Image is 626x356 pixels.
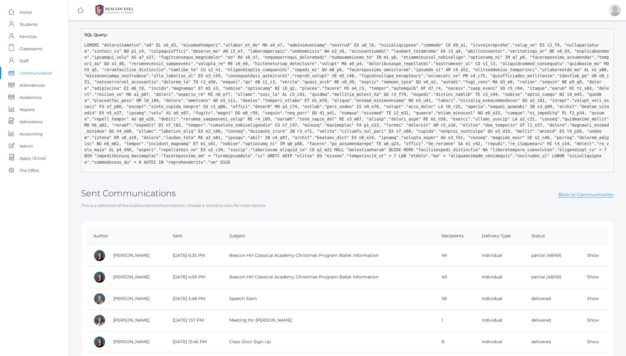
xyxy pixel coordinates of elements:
td: Individual [476,331,525,353]
span: Admin [19,140,33,152]
td: partial (48/49) [525,266,581,288]
p: This is a collection of the outbound communications. Choose a record to view for more details. [81,203,614,209]
td: Beacon Hill Classical Academy Christmas Program Ballet Information [223,245,435,266]
div: Jason Roberts [609,4,621,16]
td: partial (48/49) [525,245,581,266]
td: Individual [476,245,525,266]
td: 1 [435,309,476,331]
th: Subject [223,227,435,245]
a: Show [587,339,599,344]
a: [PERSON_NAME] [113,296,149,301]
span: Accounting [19,128,43,140]
td: 49 [435,245,476,266]
td: [DATE] 4:59 PM [167,266,223,288]
td: [DATE] 12:46 PM [167,331,223,353]
th: Status [525,227,581,245]
td: Individual [476,266,525,288]
span: Admissions [19,116,42,128]
th: Author [87,227,167,245]
th: Delivery Type [476,227,525,245]
div: Emily Balli [93,336,106,348]
td: Individual [476,288,525,309]
td: Speech Slam [223,288,435,309]
a: [PERSON_NAME] [113,339,149,344]
span: Home [19,6,32,18]
div: Jordan Alstot [93,314,106,326]
div: Emily Balli [93,250,106,262]
span: Apply / Enroll [19,152,46,164]
td: delivered [525,288,581,309]
td: [DATE] 3:48 PM [167,288,223,309]
td: Individual [476,309,525,331]
a: [PERSON_NAME] [113,253,149,258]
span: Students [19,18,37,30]
pre: LOREMI "dolorsitametco"."ad" EL s6_d3, "eiusmodtempori"."utlabor_et_do" MA a4_e7, "adminimveniamq... [84,42,610,165]
td: delivered [525,331,581,353]
span: Reports [19,103,35,116]
strong: SQL Query: [84,32,107,37]
span: Communication [19,67,52,79]
th: Sent [167,227,223,245]
img: 1_BHCALogos-05.png [92,3,137,18]
span: Families [19,30,37,43]
a: [PERSON_NAME] [113,274,149,280]
span: The Office [19,164,39,176]
td: Class Door Sign Up [223,331,435,353]
td: [DATE] 1:57 PM [167,309,223,331]
a: [PERSON_NAME] [113,317,149,323]
td: Beacon Hill Classical Academy Christmas Program Ballet Information [223,266,435,288]
td: 49 [435,266,476,288]
td: delivered [525,309,581,331]
h2: Sent Communications [81,189,176,198]
td: 38 [435,288,476,309]
td: [DATE] 6:35 PM [167,245,223,266]
span: Academics [19,91,41,103]
a: Back to Communication [558,192,614,198]
a: Show [587,253,599,258]
th: Recipients [435,227,476,245]
a: Show [587,317,599,323]
div: Emily Balli [93,271,106,283]
a: Show [587,296,599,301]
td: 8 [435,331,476,353]
td: Meeting for [PERSON_NAME] [223,309,435,331]
span: Staff [19,55,28,67]
span: Attendances [19,79,45,91]
div: Courtney Nicholls [93,293,106,305]
a: Show [587,274,599,280]
span: Classrooms [19,43,42,55]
